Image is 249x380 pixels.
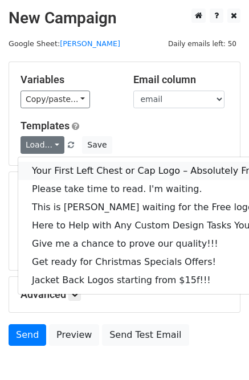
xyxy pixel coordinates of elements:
h5: Advanced [21,288,228,301]
a: Templates [21,120,70,132]
button: Save [82,136,112,154]
a: Copy/paste... [21,91,90,108]
h2: New Campaign [9,9,240,28]
a: Send [9,324,46,346]
a: [PERSON_NAME] [60,39,120,48]
a: Load... [21,136,64,154]
a: Send Test Email [102,324,189,346]
a: Daily emails left: 50 [164,39,240,48]
span: Daily emails left: 50 [164,38,240,50]
h5: Email column [133,73,229,86]
small: Google Sheet: [9,39,120,48]
a: Preview [49,324,99,346]
iframe: Chat Widget [192,325,249,380]
h5: Variables [21,73,116,86]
